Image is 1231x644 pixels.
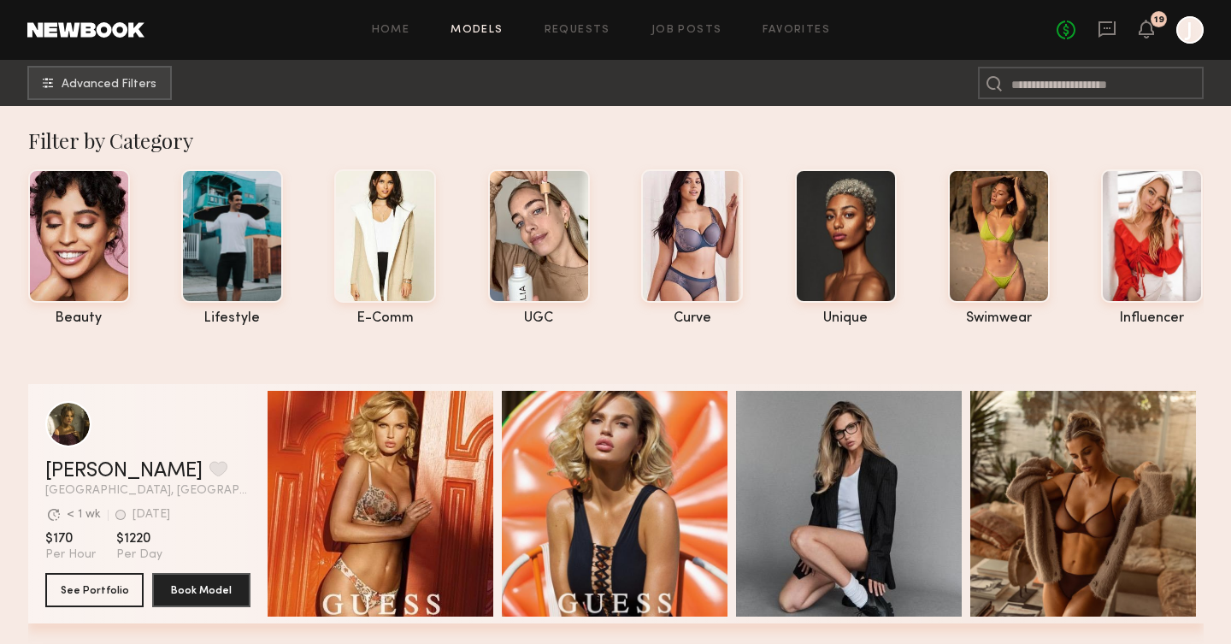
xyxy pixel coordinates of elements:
a: Home [372,25,410,36]
div: e-comm [334,311,436,326]
div: < 1 wk [67,509,101,521]
span: [GEOGRAPHIC_DATA], [GEOGRAPHIC_DATA] [45,485,250,497]
div: swimwear [948,311,1050,326]
div: UGC [488,311,590,326]
button: Book Model [152,573,250,607]
span: $170 [45,530,96,547]
span: $1220 [116,530,162,547]
button: Advanced Filters [27,66,172,100]
span: Per Day [116,547,162,563]
div: curve [641,311,743,326]
a: J [1176,16,1204,44]
a: Requests [545,25,610,36]
span: Advanced Filters [62,79,156,91]
div: Filter by Category [28,127,1204,154]
div: lifestyle [181,311,283,326]
a: Models [451,25,503,36]
div: [DATE] [133,509,170,521]
div: 19 [1154,15,1164,25]
button: See Portfolio [45,573,144,607]
div: beauty [28,311,130,326]
a: Job Posts [651,25,722,36]
a: Favorites [763,25,830,36]
div: influencer [1101,311,1203,326]
span: Per Hour [45,547,96,563]
a: [PERSON_NAME] [45,461,203,482]
div: unique [795,311,897,326]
